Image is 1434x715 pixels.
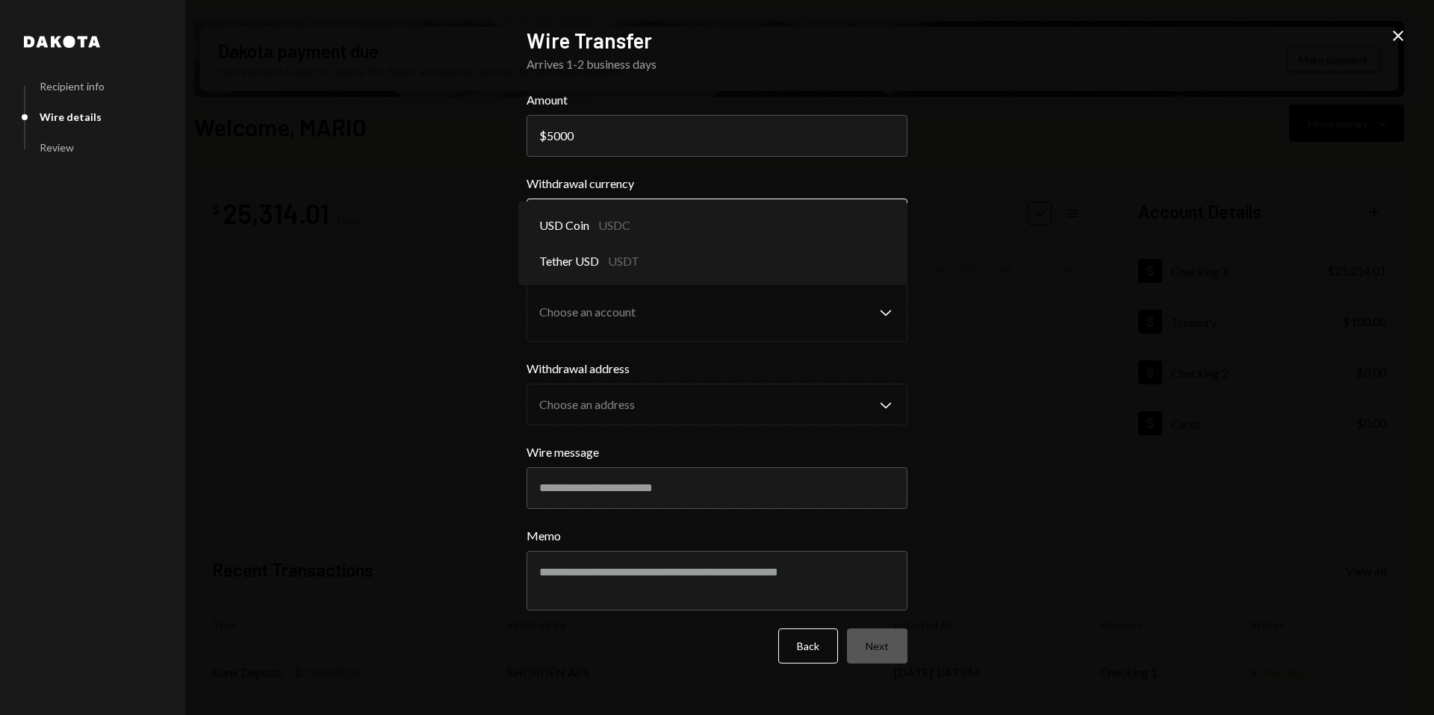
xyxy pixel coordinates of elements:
[527,91,907,109] label: Amount
[527,115,907,157] input: 0.00
[527,26,907,55] h2: Wire Transfer
[527,527,907,545] label: Memo
[527,199,907,240] button: Withdrawal currency
[40,110,102,123] div: Wire details
[527,175,907,193] label: Withdrawal currency
[527,360,907,378] label: Withdrawal address
[527,384,907,425] button: Withdrawal address
[778,628,838,664] button: Back
[608,252,639,270] div: USDT
[527,443,907,461] label: Wire message
[527,282,907,342] button: Withdrawal account
[40,80,105,93] div: Recipient info
[40,141,74,154] div: Review
[539,252,599,270] span: Tether USD
[527,55,907,73] div: Arrives 1-2 business days
[539,128,547,143] div: $
[539,216,589,234] span: USD Coin
[598,216,630,234] div: USDC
